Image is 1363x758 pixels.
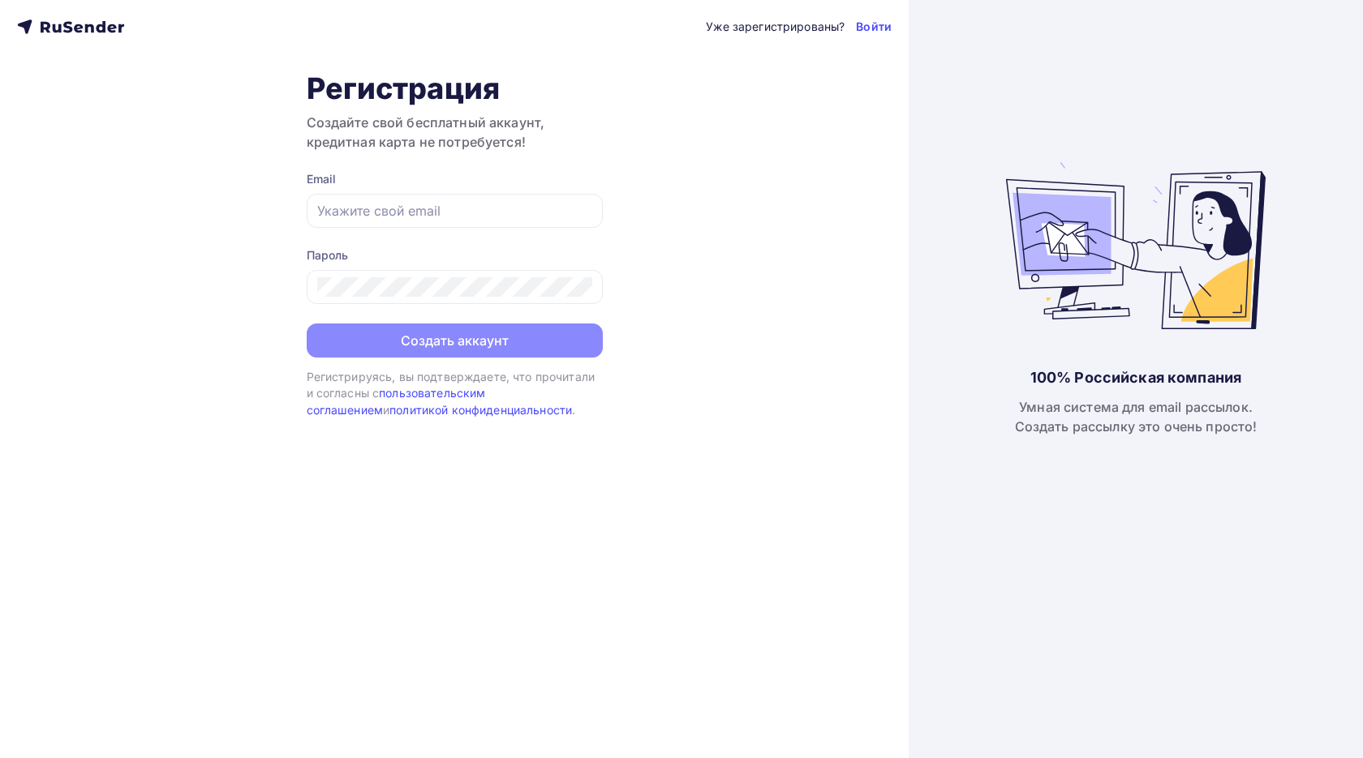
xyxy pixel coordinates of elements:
a: Войти [856,19,892,35]
a: пользовательским соглашением [307,386,486,416]
div: Email [307,171,603,187]
h3: Создайте свой бесплатный аккаунт, кредитная карта не потребуется! [307,113,603,152]
a: политикой конфиденциальности [389,403,572,417]
div: Пароль [307,247,603,263]
input: Укажите свой email [317,201,592,221]
h1: Регистрация [307,71,603,106]
div: Регистрируясь, вы подтверждаете, что прочитали и согласны с и . [307,369,603,418]
div: Уже зарегистрированы? [706,19,845,35]
button: Создать аккаунт [307,323,603,358]
div: Умная система для email рассылок. Создать рассылку это очень просто! [1015,397,1258,436]
div: 100% Российская компания [1030,368,1241,388]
